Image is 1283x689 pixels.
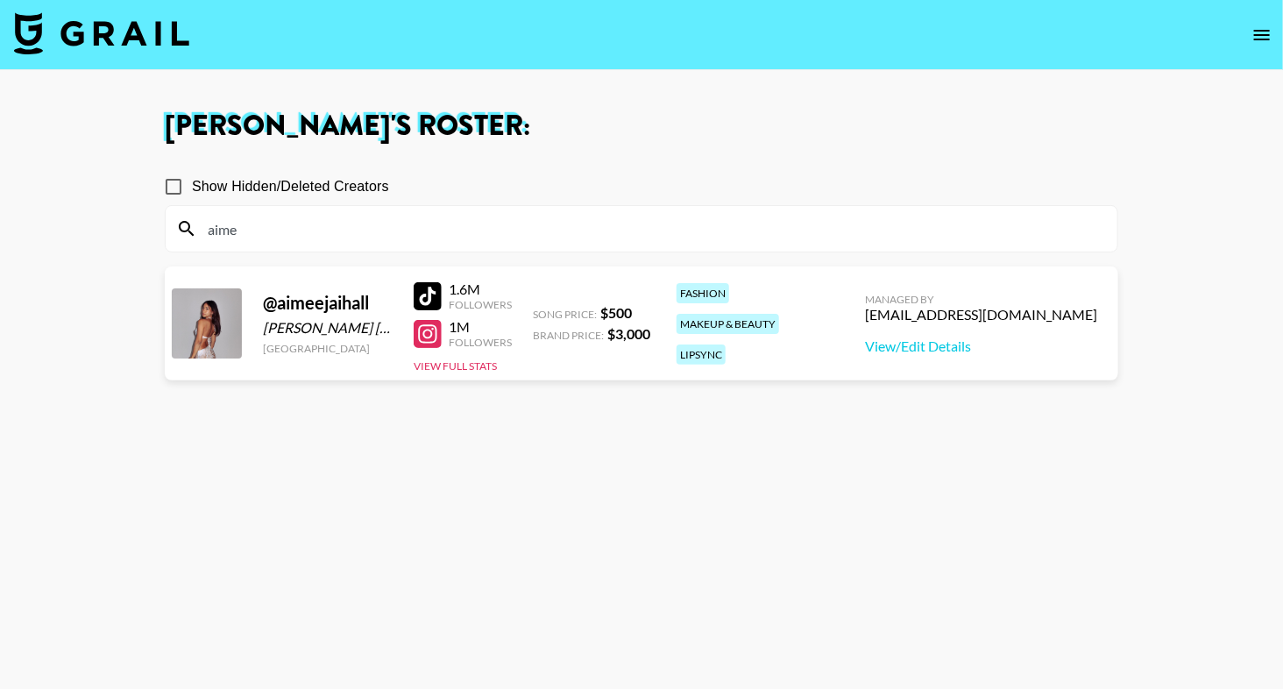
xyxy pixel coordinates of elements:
[449,336,512,349] div: Followers
[414,359,497,373] button: View Full Stats
[449,281,512,298] div: 1.6M
[600,304,632,321] strong: $ 500
[865,306,1097,323] div: [EMAIL_ADDRESS][DOMAIN_NAME]
[677,344,726,365] div: lipsync
[607,325,650,342] strong: $ 3,000
[197,215,1107,243] input: Search by User Name
[533,308,597,321] span: Song Price:
[1244,18,1279,53] button: open drawer
[165,112,1118,140] h1: [PERSON_NAME] 's Roster:
[449,318,512,336] div: 1M
[263,292,393,314] div: @ aimeejaihall
[263,319,393,337] div: [PERSON_NAME] [PERSON_NAME]
[14,12,189,54] img: Grail Talent
[677,283,729,303] div: fashion
[263,342,393,355] div: [GEOGRAPHIC_DATA]
[865,293,1097,306] div: Managed By
[677,314,779,334] div: makeup & beauty
[449,298,512,311] div: Followers
[192,176,389,197] span: Show Hidden/Deleted Creators
[533,329,604,342] span: Brand Price:
[865,337,1097,355] a: View/Edit Details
